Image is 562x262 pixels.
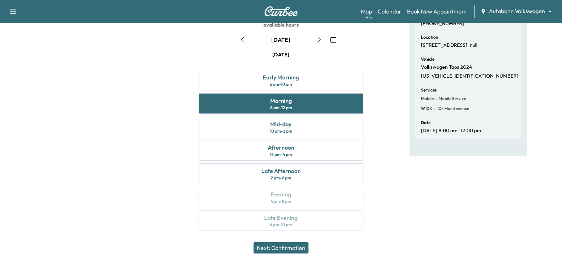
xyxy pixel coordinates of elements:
[254,242,308,253] button: Next: Confirmation
[271,36,290,44] div: [DATE]
[421,35,438,39] h6: Location
[421,21,464,27] p: [PHONE_NUMBER]
[421,42,477,49] p: [STREET_ADDRESS], null
[270,96,292,105] div: Morning
[489,7,545,15] span: Autobahn Volkswagen
[264,6,298,16] img: Curbee Logo
[421,64,472,71] p: Volkswagen Taos 2024
[270,105,292,111] div: 8 am - 12 pm
[421,96,434,101] span: Mobile
[421,121,430,125] h6: Date
[271,175,291,181] div: 2 pm - 6 pm
[421,88,436,92] h6: Services
[365,15,372,20] div: Beta
[421,128,481,134] p: [DATE] , 8:00 am - 12:00 pm
[270,120,291,128] div: Mid-day
[407,7,467,16] a: Book New Appointment
[361,7,372,16] a: MapBeta
[270,82,292,87] div: 6 am - 10 am
[272,51,289,58] div: [DATE]
[421,106,432,111] span: W10K
[432,105,436,112] span: -
[268,143,294,152] div: Afternoon
[261,167,301,175] div: Late Afternoon
[436,106,469,111] span: 10k Maintenence
[270,152,292,157] div: 12 pm - 4 pm
[421,73,518,79] p: [US_VEHICLE_IDENTIFICATION_NUMBER]
[434,95,437,102] span: -
[378,7,401,16] a: Calendar
[437,96,466,101] span: Mobile Service
[263,73,299,82] div: Early Morning
[270,128,292,134] div: 10 am - 2 pm
[421,57,434,61] h6: Vehicle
